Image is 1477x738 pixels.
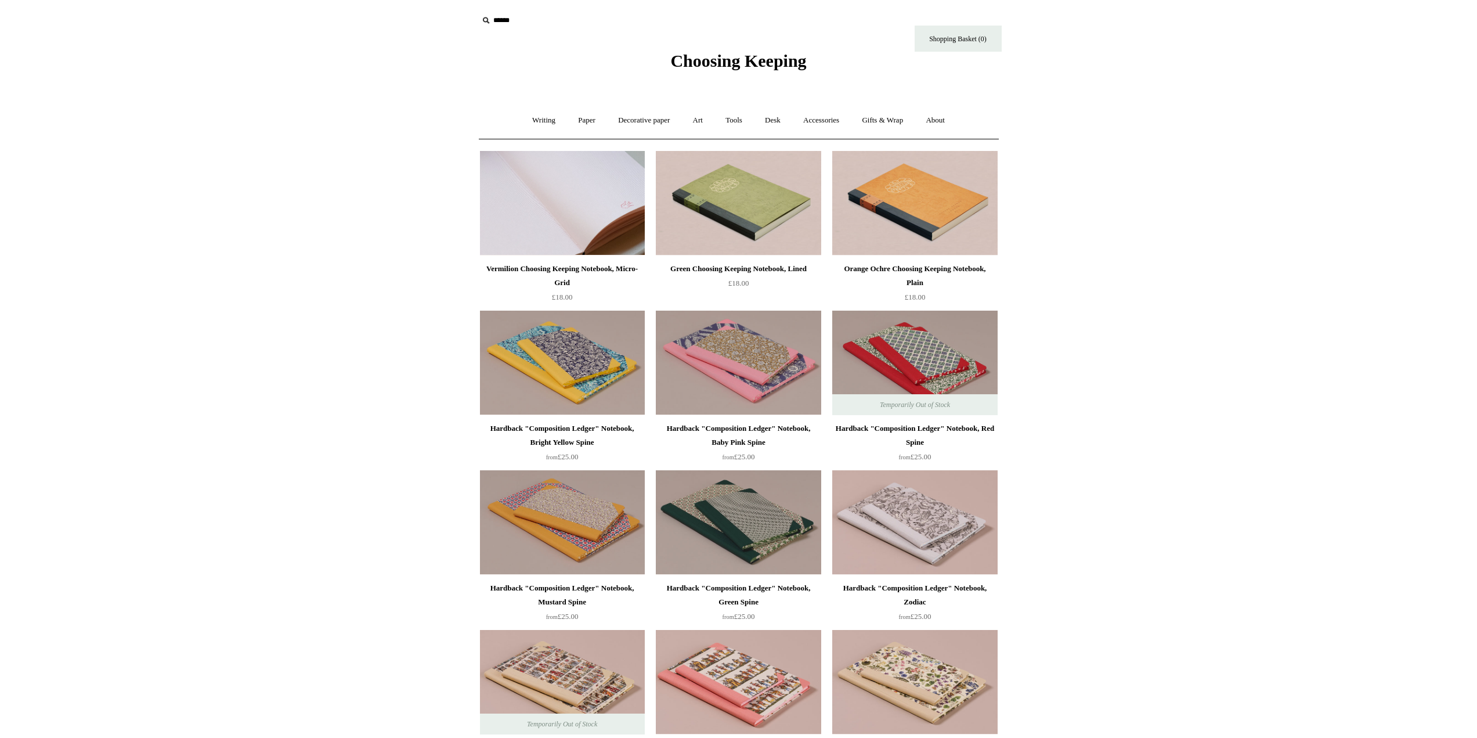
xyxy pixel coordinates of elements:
[659,581,818,609] div: Hardback "Composition Ledger" Notebook, Green Spine
[656,151,821,255] a: Green Choosing Keeping Notebook, Lined Green Choosing Keeping Notebook, Lined
[728,279,749,287] span: £18.00
[832,151,997,255] img: Orange Ochre Choosing Keeping Notebook, Plain
[670,60,806,69] a: Choosing Keeping
[832,422,997,469] a: Hardback "Composition Ledger" Notebook, Red Spine from£25.00
[480,422,645,469] a: Hardback "Composition Ledger" Notebook, Bright Yellow Spine from£25.00
[899,614,911,620] span: from
[483,581,642,609] div: Hardback "Composition Ledger" Notebook, Mustard Spine
[659,262,818,276] div: Green Choosing Keeping Notebook, Lined
[546,454,558,460] span: from
[723,614,734,620] span: from
[715,105,753,136] a: Tools
[851,105,913,136] a: Gifts & Wrap
[915,26,1002,52] a: Shopping Basket (0)
[656,311,821,415] img: Hardback "Composition Ledger" Notebook, Baby Pink Spine
[480,581,645,629] a: Hardback "Composition Ledger" Notebook, Mustard Spine from£25.00
[905,293,926,301] span: £18.00
[723,612,755,621] span: £25.00
[670,51,806,70] span: Choosing Keeping
[656,630,821,735] img: Hardback "Composition Ledger" Notebook, Parade
[608,105,680,136] a: Decorative paper
[480,470,645,575] a: Hardback "Composition Ledger" Notebook, Mustard Spine Hardback "Composition Ledger" Notebook, Mus...
[832,311,997,415] a: Hardback "Composition Ledger" Notebook, Red Spine Hardback "Composition Ledger" Notebook, Red Spi...
[659,422,818,449] div: Hardback "Composition Ledger" Notebook, Baby Pink Spine
[483,422,642,449] div: Hardback "Composition Ledger" Notebook, Bright Yellow Spine
[480,311,645,415] img: Hardback "Composition Ledger" Notebook, Bright Yellow Spine
[832,311,997,415] img: Hardback "Composition Ledger" Notebook, Red Spine
[546,614,558,620] span: from
[915,105,955,136] a: About
[656,262,821,309] a: Green Choosing Keeping Notebook, Lined £18.00
[832,630,997,735] img: Hardback "Composition Ledger" Notebook, English Garden
[835,262,994,290] div: Orange Ochre Choosing Keeping Notebook, Plain
[832,262,997,309] a: Orange Ochre Choosing Keeping Notebook, Plain £18.00
[483,262,642,290] div: Vermilion Choosing Keeping Notebook, Micro-Grid
[480,311,645,415] a: Hardback "Composition Ledger" Notebook, Bright Yellow Spine Hardback "Composition Ledger" Noteboo...
[480,151,645,255] a: Vermilion Choosing Keeping Notebook, Micro-Grid Vermilion Choosing Keeping Notebook, Micro-Grid
[480,630,645,735] a: Hardback "Composition Ledger" Notebook, Tarot Hardback "Composition Ledger" Notebook, Tarot Tempo...
[515,714,609,735] span: Temporarily Out of Stock
[754,105,791,136] a: Desk
[899,454,911,460] span: from
[899,452,931,461] span: £25.00
[832,470,997,575] img: Hardback "Composition Ledger" Notebook, Zodiac
[480,630,645,735] img: Hardback "Composition Ledger" Notebook, Tarot
[899,612,931,621] span: £25.00
[552,293,573,301] span: £18.00
[480,151,645,255] img: Vermilion Choosing Keeping Notebook, Micro-Grid
[546,452,579,461] span: £25.00
[868,394,962,415] span: Temporarily Out of Stock
[480,470,645,575] img: Hardback "Composition Ledger" Notebook, Mustard Spine
[832,151,997,255] a: Orange Ochre Choosing Keeping Notebook, Plain Orange Ochre Choosing Keeping Notebook, Plain
[723,452,755,461] span: £25.00
[656,630,821,735] a: Hardback "Composition Ledger" Notebook, Parade Hardback "Composition Ledger" Notebook, Parade
[656,422,821,469] a: Hardback "Composition Ledger" Notebook, Baby Pink Spine from£25.00
[480,262,645,309] a: Vermilion Choosing Keeping Notebook, Micro-Grid £18.00
[832,470,997,575] a: Hardback "Composition Ledger" Notebook, Zodiac Hardback "Composition Ledger" Notebook, Zodiac
[546,612,579,621] span: £25.00
[835,422,994,449] div: Hardback "Composition Ledger" Notebook, Red Spine
[682,105,713,136] a: Art
[793,105,850,136] a: Accessories
[835,581,994,609] div: Hardback "Composition Ledger" Notebook, Zodiac
[832,581,997,629] a: Hardback "Composition Ledger" Notebook, Zodiac from£25.00
[832,630,997,735] a: Hardback "Composition Ledger" Notebook, English Garden Hardback "Composition Ledger" Notebook, En...
[522,105,566,136] a: Writing
[656,581,821,629] a: Hardback "Composition Ledger" Notebook, Green Spine from£25.00
[723,454,734,460] span: from
[656,470,821,575] img: Hardback "Composition Ledger" Notebook, Green Spine
[656,151,821,255] img: Green Choosing Keeping Notebook, Lined
[656,311,821,415] a: Hardback "Composition Ledger" Notebook, Baby Pink Spine Hardback "Composition Ledger" Notebook, B...
[656,470,821,575] a: Hardback "Composition Ledger" Notebook, Green Spine Hardback "Composition Ledger" Notebook, Green...
[568,105,606,136] a: Paper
